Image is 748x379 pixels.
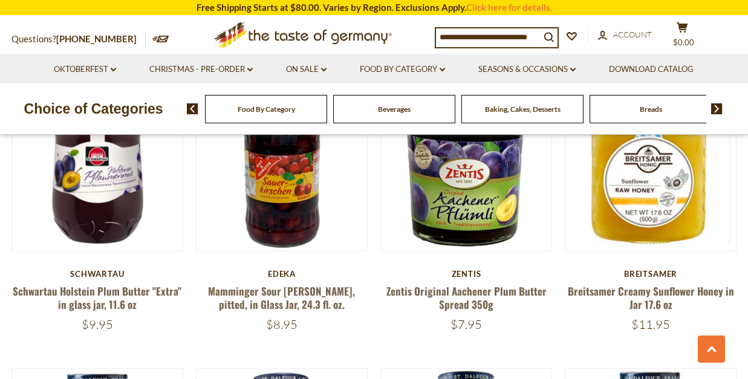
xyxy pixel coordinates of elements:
[286,63,327,76] a: On Sale
[478,63,576,76] a: Seasons & Occasions
[450,317,482,332] span: $7.95
[11,269,184,279] div: Schwartau
[11,31,146,47] p: Questions?
[665,22,701,52] button: $0.00
[485,105,561,114] a: Baking, Cakes, Desserts
[208,283,355,311] a: Mamminger Sour [PERSON_NAME], pitted, in Glass Jar, 24.3 fl. oz.
[187,103,198,114] img: previous arrow
[609,63,694,76] a: Download Catalog
[711,103,723,114] img: next arrow
[380,269,553,279] div: Zentis
[631,317,670,332] span: $11.95
[565,80,737,251] img: Breitsamer Creamy Sunflower Honey in Jar 17.6 oz
[360,63,445,76] a: Food By Category
[266,317,298,332] span: $8.95
[381,80,552,251] img: Zentis Original Aachener Plum Butter Spread 350g
[598,28,652,42] a: Account
[54,63,116,76] a: Oktoberfest
[613,30,652,39] span: Account
[197,80,368,251] img: Mamminger Sour Morello Cherries, pitted, in Glass Jar, 24.3 fl. oz.
[13,283,181,311] a: Schwartau Holstein Plum Butter "Extra" in glass jar, 11.6 oz
[12,80,183,251] img: Schwartau Holstein Plum Butter "Extra" in glass jar, 11.6 oz
[149,63,253,76] a: Christmas - PRE-ORDER
[640,105,662,114] a: Breads
[238,105,295,114] a: Food By Category
[56,33,137,44] a: [PHONE_NUMBER]
[565,269,737,279] div: Breitsamer
[386,283,547,311] a: Zentis Original Aachener Plum Butter Spread 350g
[378,105,411,114] a: Beverages
[466,2,552,13] a: Click here for details.
[673,37,694,47] span: $0.00
[196,269,368,279] div: Edeka
[568,283,734,311] a: Breitsamer Creamy Sunflower Honey in Jar 17.6 oz
[82,317,113,332] span: $9.95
